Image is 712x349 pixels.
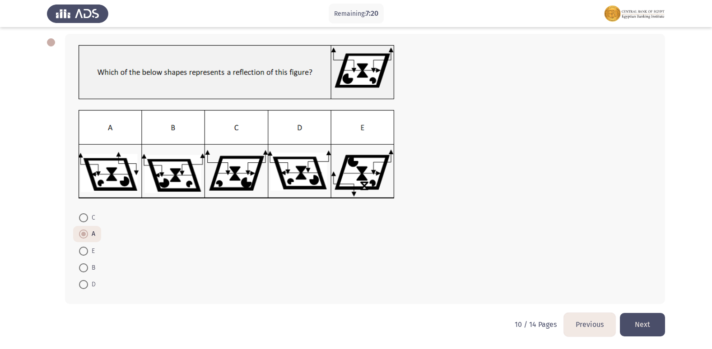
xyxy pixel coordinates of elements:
[88,279,96,290] span: D
[88,246,95,257] span: E
[366,9,378,18] span: 7:20
[564,313,615,336] button: load previous page
[47,1,108,26] img: Assess Talent Management logo
[334,8,378,19] p: Remaining:
[88,212,95,223] span: C
[620,313,665,336] button: load next page
[88,262,95,273] span: B
[79,110,395,199] img: RAX00113A2.png
[88,229,95,239] span: A
[515,320,557,329] p: 10 / 14 Pages
[604,1,665,26] img: Assessment logo of ASSESS Focus Assessment (EN)
[79,45,395,100] img: RAX00113A1.png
